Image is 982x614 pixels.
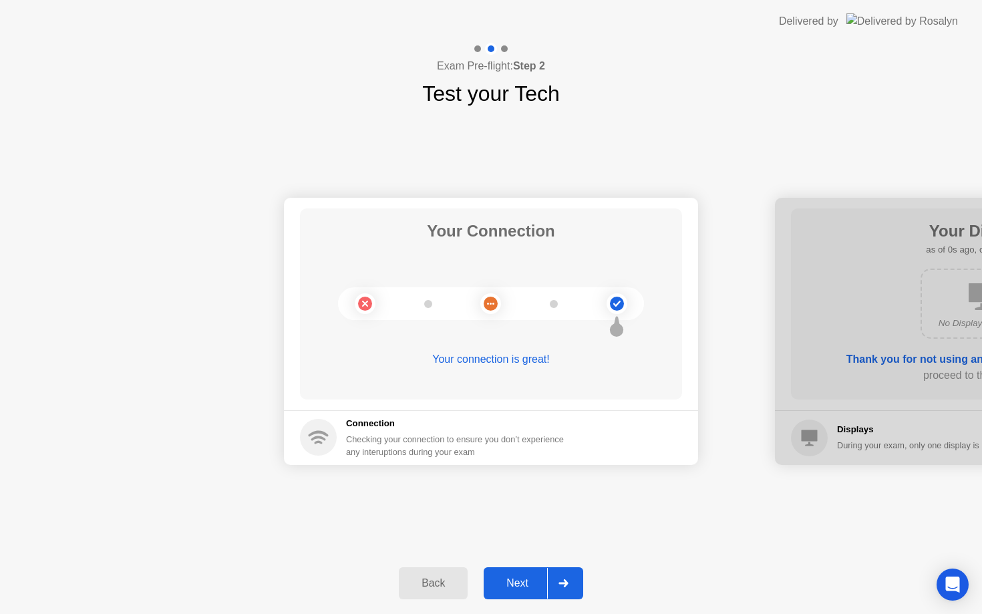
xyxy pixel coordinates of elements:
b: Step 2 [513,60,545,71]
button: Back [399,567,468,599]
div: Checking your connection to ensure you don’t experience any interuptions during your exam [346,433,572,458]
h4: Exam Pre-flight: [437,58,545,74]
button: Next [484,567,583,599]
h1: Test your Tech [422,78,560,110]
h1: Your Connection [427,219,555,243]
div: Delivered by [779,13,838,29]
h5: Connection [346,417,572,430]
div: Back [403,577,464,589]
div: Your connection is great! [300,351,682,367]
img: Delivered by Rosalyn [846,13,958,29]
div: Next [488,577,547,589]
div: Open Intercom Messenger [937,569,969,601]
